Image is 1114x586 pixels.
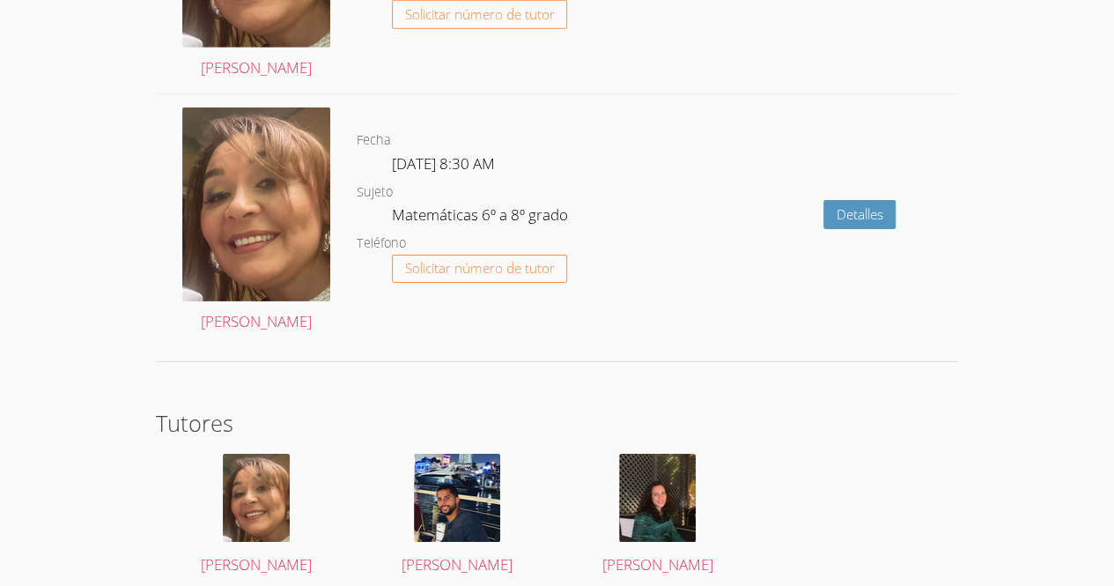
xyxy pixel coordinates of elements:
button: Solicitar número de tutor [392,255,568,284]
font: Tutores [156,408,233,438]
a: Detalles [823,200,896,229]
font: [PERSON_NAME] [201,57,312,78]
font: Solicitar número de tutor [405,5,555,23]
img: IMG_0482.jpeg [223,454,290,542]
font: Detalles [837,205,883,223]
font: Fecha [357,131,391,148]
font: [PERSON_NAME] [201,311,312,331]
font: [PERSON_NAME] [201,554,312,575]
font: Solicitar número de tutor [405,259,555,277]
font: Matemáticas 6º a 8º grado [392,204,568,225]
a: [PERSON_NAME] [373,454,541,578]
font: Sujeto [357,183,393,200]
img: avatar.png [619,454,696,542]
a: [PERSON_NAME] [182,108,330,334]
a: [PERSON_NAME] [172,454,340,578]
img: IMG_3241.jpeg [414,454,500,542]
font: [DATE] 8:30 AM [392,153,495,174]
font: [PERSON_NAME] [601,554,712,575]
font: Teléfono [357,234,406,251]
a: [PERSON_NAME] [573,454,741,578]
font: [PERSON_NAME] [402,554,513,575]
img: IMG_0482.jpeg [182,108,330,301]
